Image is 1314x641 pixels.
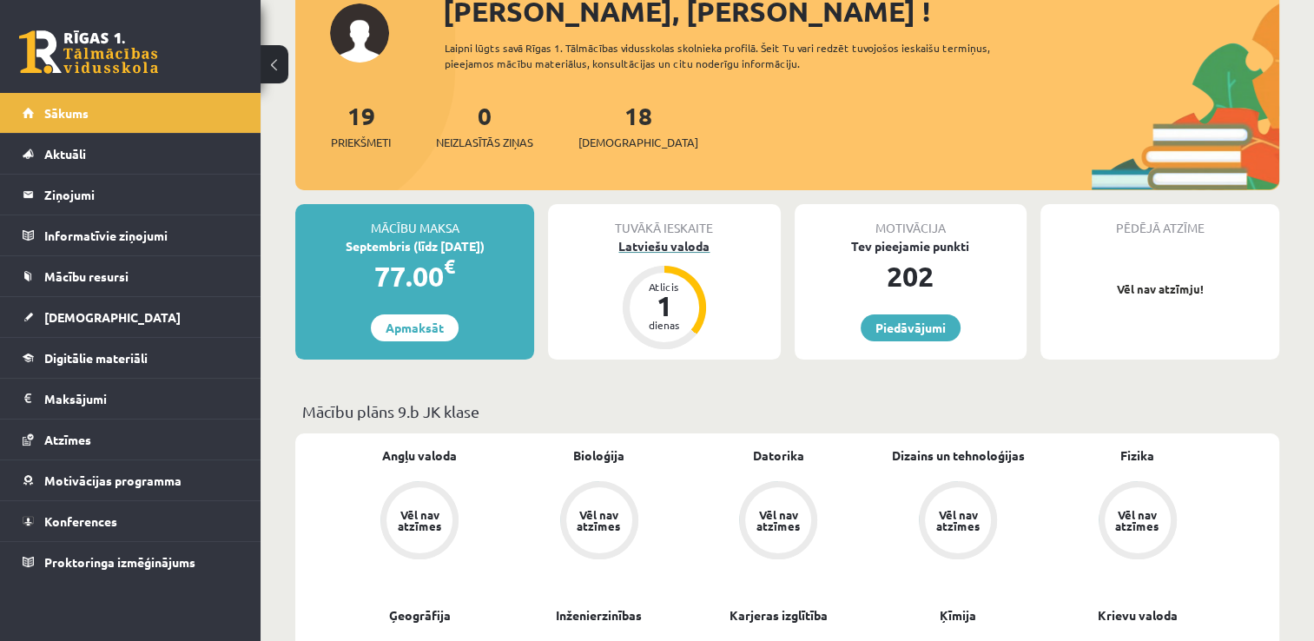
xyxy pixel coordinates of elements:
a: Maksājumi [23,379,239,419]
div: 77.00 [295,255,534,297]
a: Inženierzinības [556,606,642,624]
a: Karjeras izglītība [730,606,828,624]
div: Vēl nav atzīmes [934,509,982,532]
div: 202 [795,255,1027,297]
a: Sākums [23,93,239,133]
div: Vēl nav atzīmes [395,509,444,532]
p: Vēl nav atzīmju! [1049,281,1271,298]
a: Vēl nav atzīmes [868,481,1048,563]
a: Piedāvājumi [861,314,961,341]
a: Atzīmes [23,420,239,459]
a: Ziņojumi [23,175,239,215]
span: Konferences [44,513,117,529]
a: Fizika [1120,446,1154,465]
a: 19Priekšmeti [331,100,391,151]
div: Vēl nav atzīmes [575,509,624,532]
a: Ģeogrāfija [389,606,451,624]
a: Vēl nav atzīmes [330,481,510,563]
span: Digitālie materiāli [44,350,148,366]
a: 18[DEMOGRAPHIC_DATA] [578,100,698,151]
a: Mācību resursi [23,256,239,296]
a: Apmaksāt [371,314,459,341]
a: Angļu valoda [382,446,457,465]
div: Pēdējā atzīme [1040,204,1279,237]
span: Neizlasītās ziņas [436,134,533,151]
a: Motivācijas programma [23,460,239,500]
span: Sākums [44,105,89,121]
a: Vēl nav atzīmes [689,481,868,563]
a: Dizains un tehnoloģijas [892,446,1025,465]
legend: Ziņojumi [44,175,239,215]
legend: Informatīvie ziņojumi [44,215,239,255]
a: Bioloģija [573,446,624,465]
a: Ķīmija [940,606,976,624]
a: Informatīvie ziņojumi [23,215,239,255]
span: € [444,254,455,279]
a: Latviešu valoda Atlicis 1 dienas [548,237,780,352]
span: Aktuāli [44,146,86,162]
div: Vēl nav atzīmes [754,509,802,532]
div: Mācību maksa [295,204,534,237]
div: Latviešu valoda [548,237,780,255]
p: Mācību plāns 9.b JK klase [302,400,1272,423]
a: Vēl nav atzīmes [1047,481,1227,563]
span: Motivācijas programma [44,472,182,488]
span: Proktoringa izmēģinājums [44,554,195,570]
a: Datorika [753,446,804,465]
span: Priekšmeti [331,134,391,151]
span: [DEMOGRAPHIC_DATA] [44,309,181,325]
div: Septembris (līdz [DATE]) [295,237,534,255]
div: Vēl nav atzīmes [1113,509,1162,532]
div: Tuvākā ieskaite [548,204,780,237]
a: [DEMOGRAPHIC_DATA] [23,297,239,337]
a: Vēl nav atzīmes [510,481,690,563]
a: Rīgas 1. Tālmācības vidusskola [19,30,158,74]
div: Motivācija [795,204,1027,237]
a: Digitālie materiāli [23,338,239,378]
span: Atzīmes [44,432,91,447]
a: Konferences [23,501,239,541]
div: Tev pieejamie punkti [795,237,1027,255]
div: dienas [638,320,690,330]
span: [DEMOGRAPHIC_DATA] [578,134,698,151]
a: Aktuāli [23,134,239,174]
div: 1 [638,292,690,320]
div: Laipni lūgts savā Rīgas 1. Tālmācības vidusskolas skolnieka profilā. Šeit Tu vari redzēt tuvojošo... [445,40,1035,71]
a: 0Neizlasītās ziņas [436,100,533,151]
a: Krievu valoda [1098,606,1178,624]
a: Proktoringa izmēģinājums [23,542,239,582]
legend: Maksājumi [44,379,239,419]
div: Atlicis [638,281,690,292]
span: Mācību resursi [44,268,129,284]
